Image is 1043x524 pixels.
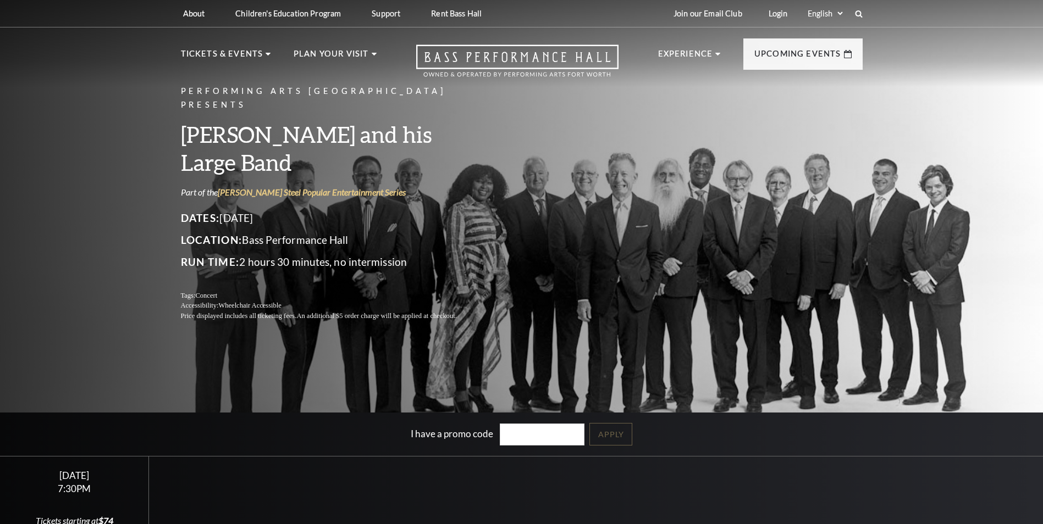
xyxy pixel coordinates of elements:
p: Bass Performance Hall [181,231,483,249]
span: An additional $5 order charge will be applied at checkout. [296,312,456,320]
p: About [183,9,205,18]
p: Plan Your Visit [294,47,369,67]
div: 7:30PM [13,484,136,493]
span: Location: [181,233,242,246]
p: Tickets & Events [181,47,263,67]
span: Dates: [181,211,220,224]
p: Part of the [181,186,483,198]
h3: [PERSON_NAME] and his Large Band [181,120,483,176]
a: [PERSON_NAME] Steel Popular Entertainment Series [218,187,406,197]
label: I have a promo code [411,427,493,439]
span: Wheelchair Accessible [218,302,281,309]
p: Price displayed includes all ticketing fees. [181,311,483,321]
p: Tags: [181,291,483,301]
select: Select: [805,8,845,19]
p: [DATE] [181,209,483,227]
p: Rent Bass Hall [431,9,482,18]
p: Performing Arts [GEOGRAPHIC_DATA] Presents [181,85,483,112]
span: Run Time: [181,255,240,268]
p: Experience [658,47,713,67]
div: [DATE] [13,470,136,481]
span: Concert [195,292,217,299]
p: Children's Education Program [235,9,341,18]
p: 2 hours 30 minutes, no intermission [181,253,483,271]
p: Support [372,9,400,18]
p: Upcoming Events [754,47,841,67]
p: Accessibility: [181,300,483,311]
